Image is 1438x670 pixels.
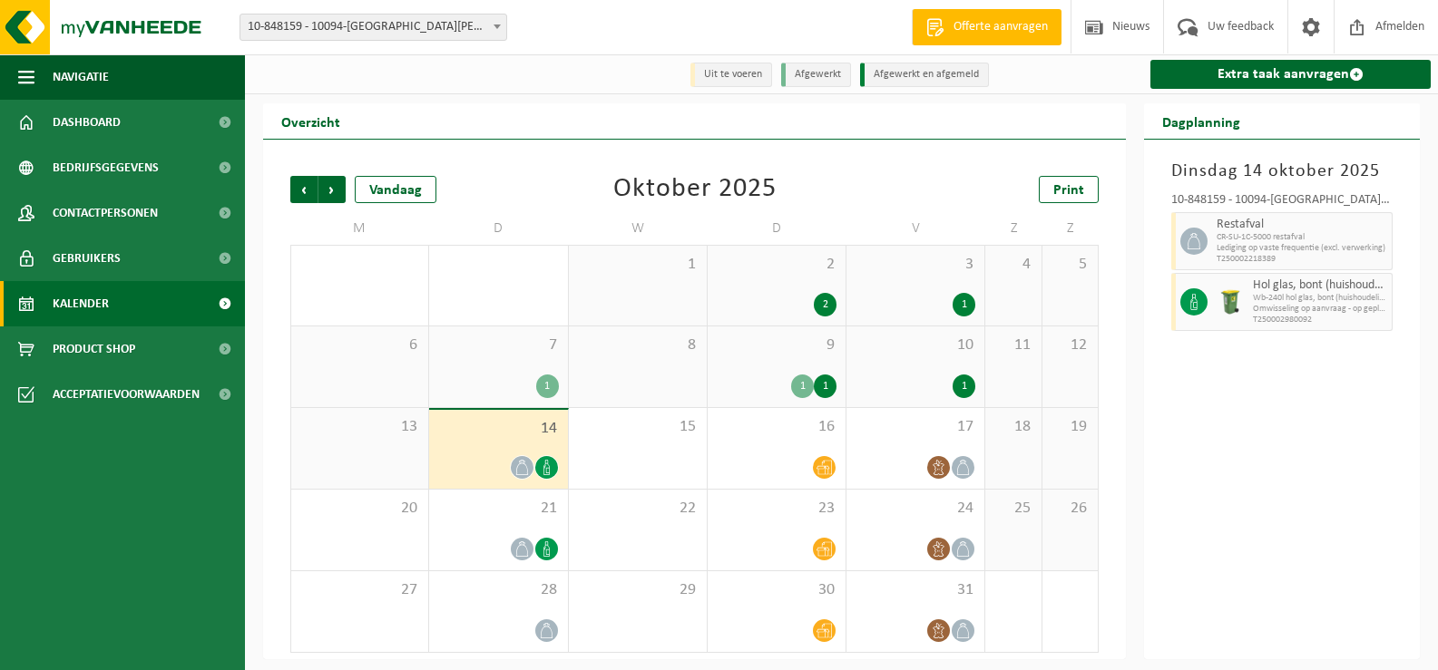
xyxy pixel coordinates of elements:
span: Lediging op vaste frequentie (excl. verwerking) [1217,243,1387,254]
h3: Dinsdag 14 oktober 2025 [1171,158,1393,185]
div: 1 [814,374,836,398]
span: Volgende [318,176,346,203]
td: Z [985,212,1042,245]
span: 10 [856,335,975,355]
img: WB-0240-HPE-GN-50 [1217,288,1244,316]
span: Wb-240l hol glas, bont (huishoudelijk) [1253,293,1387,304]
span: 2 [717,255,836,275]
span: 19 [1052,417,1089,437]
h2: Overzicht [263,103,358,139]
td: D [429,212,568,245]
span: Restafval [1217,218,1387,232]
a: Extra taak aanvragen [1150,60,1431,89]
span: 5 [1052,255,1089,275]
span: Acceptatievoorwaarden [53,372,200,417]
span: 3 [856,255,975,275]
td: M [290,212,429,245]
span: 24 [856,499,975,519]
span: 13 [300,417,419,437]
span: 17 [856,417,975,437]
li: Afgewerkt [781,63,851,87]
span: Offerte aanvragen [949,18,1052,36]
span: 20 [300,499,419,519]
span: 16 [717,417,836,437]
span: 30 [717,580,836,600]
td: V [846,212,985,245]
span: 14 [438,419,558,439]
span: 28 [438,580,558,600]
div: 10-848159 - 10094-[GEOGRAPHIC_DATA][PERSON_NAME] - [GEOGRAPHIC_DATA] [1171,194,1393,212]
div: Oktober 2025 [613,176,777,203]
span: 11 [994,335,1032,355]
h2: Dagplanning [1144,103,1258,139]
span: 29 [578,580,698,600]
span: 12 [1052,335,1089,355]
span: Print [1053,183,1084,198]
span: 9 [717,335,836,355]
td: Z [1042,212,1099,245]
span: 23 [717,499,836,519]
div: 2 [814,293,836,316]
span: 10-848159 - 10094-TEN BERCH - ANTWERPEN [240,15,506,40]
span: Dashboard [53,100,121,145]
td: D [708,212,846,245]
td: W [569,212,708,245]
span: 27 [300,580,419,600]
span: 1 [578,255,698,275]
span: Kalender [53,281,109,326]
span: 18 [994,417,1032,437]
a: Offerte aanvragen [912,9,1061,45]
span: T250002980092 [1253,315,1387,325]
li: Uit te voeren [690,63,772,87]
span: Navigatie [53,54,109,100]
span: 31 [856,580,975,600]
span: T250002218389 [1217,254,1387,265]
span: Product Shop [53,326,135,372]
div: 1 [953,374,975,398]
span: 7 [438,335,558,355]
span: 8 [578,335,698,355]
a: Print [1039,176,1099,203]
div: 1 [536,374,559,398]
span: 4 [994,255,1032,275]
span: Bedrijfsgegevens [53,145,159,190]
span: CR-SU-1C-5000 restafval [1217,232,1387,243]
span: 22 [578,499,698,519]
span: 26 [1052,499,1089,519]
div: 1 [953,293,975,316]
div: Vandaag [355,176,436,203]
span: 10-848159 - 10094-TEN BERCH - ANTWERPEN [240,14,507,41]
li: Afgewerkt en afgemeld [860,63,989,87]
span: Vorige [290,176,318,203]
span: 6 [300,335,419,355]
span: 21 [438,499,558,519]
span: Contactpersonen [53,190,158,236]
span: Gebruikers [53,236,121,281]
span: 25 [994,499,1032,519]
span: 15 [578,417,698,437]
span: Hol glas, bont (huishoudelijk) [1253,278,1387,293]
div: 1 [791,374,814,398]
span: Omwisseling op aanvraag - op geplande route (incl. verwerking) [1253,304,1387,315]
